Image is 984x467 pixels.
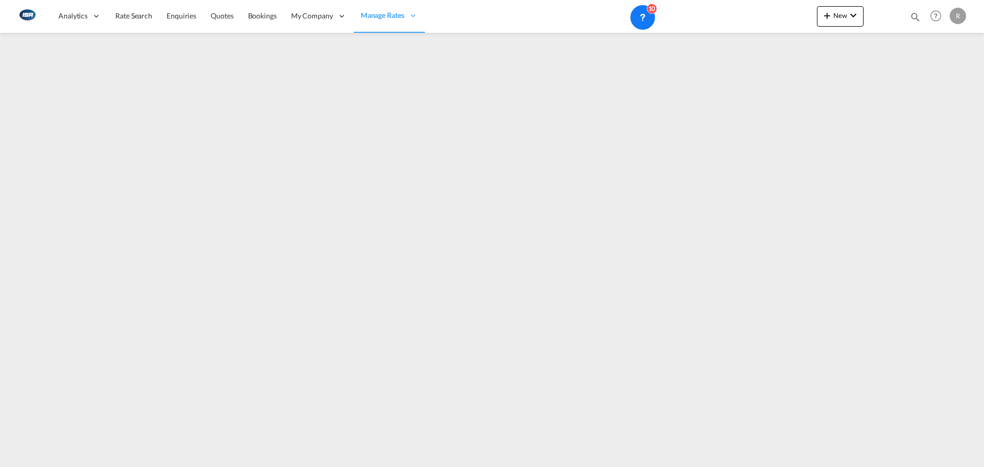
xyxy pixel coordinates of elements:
span: My Company [291,11,333,21]
button: icon-plus 400-fgNewicon-chevron-down [817,6,864,27]
span: Analytics [58,11,88,21]
md-icon: icon-plus 400-fg [821,9,833,22]
md-icon: icon-magnify [910,11,921,23]
div: R [950,8,966,24]
span: Help [927,7,945,25]
img: 1aa151c0c08011ec8d6f413816f9a227.png [15,5,38,28]
span: New [821,11,859,19]
span: Bookings [248,11,277,20]
span: Quotes [211,11,233,20]
span: Manage Rates [361,10,404,21]
span: Rate Search [115,11,152,20]
md-icon: icon-chevron-down [847,9,859,22]
div: Help [927,7,950,26]
div: icon-magnify [910,11,921,27]
span: Enquiries [167,11,196,20]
